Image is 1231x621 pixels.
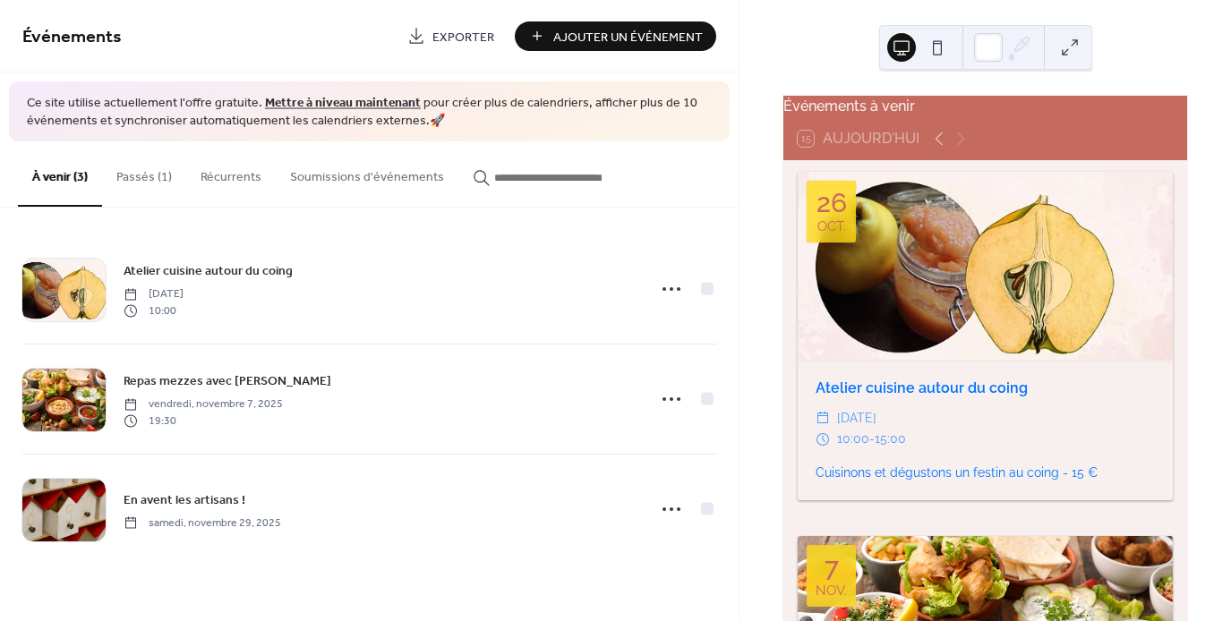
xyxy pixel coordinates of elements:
[124,489,245,510] a: En avent les artisans !
[816,408,830,430] div: ​
[124,260,293,281] a: Atelier cuisine autour du coing
[124,262,293,281] span: Atelier cuisine autour du coing
[102,141,186,205] button: Passés (1)
[124,396,283,413] span: vendredi, novembre 7, 2025
[124,372,331,391] span: Repas mezzes avec [PERSON_NAME]
[553,28,703,47] span: Ajouter Un Événement
[432,28,494,47] span: Exporter
[124,413,283,429] span: 19:30
[276,141,458,205] button: Soumissions d'événements
[124,490,245,509] span: En avent les artisans !
[783,96,1187,117] div: Événements à venir
[837,408,876,430] span: [DATE]
[124,286,184,302] span: [DATE]
[798,378,1173,399] div: Atelier cuisine autour du coing
[825,554,839,581] div: 7
[837,429,869,450] span: 10:00
[265,91,421,115] a: Mettre à niveau maintenant
[186,141,276,205] button: Récurrents
[124,515,281,531] span: samedi, novembre 29, 2025
[18,141,102,207] button: À venir (3)
[816,429,830,450] div: ​
[875,429,906,450] span: 15:00
[869,429,875,450] span: -
[124,302,184,319] span: 10:00
[124,370,331,391] a: Repas mezzes avec [PERSON_NAME]
[817,220,846,234] div: oct.
[816,190,847,217] div: 26
[798,464,1173,482] div: Cuisinons et dégustons un festin au coing - 15 €
[515,21,716,51] button: Ajouter Un Événement
[27,95,712,130] span: Ce site utilise actuellement l'offre gratuite. pour créer plus de calendriers, afficher plus de 1...
[816,584,847,598] div: nov.
[22,20,122,55] span: Événements
[394,21,508,51] a: Exporter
